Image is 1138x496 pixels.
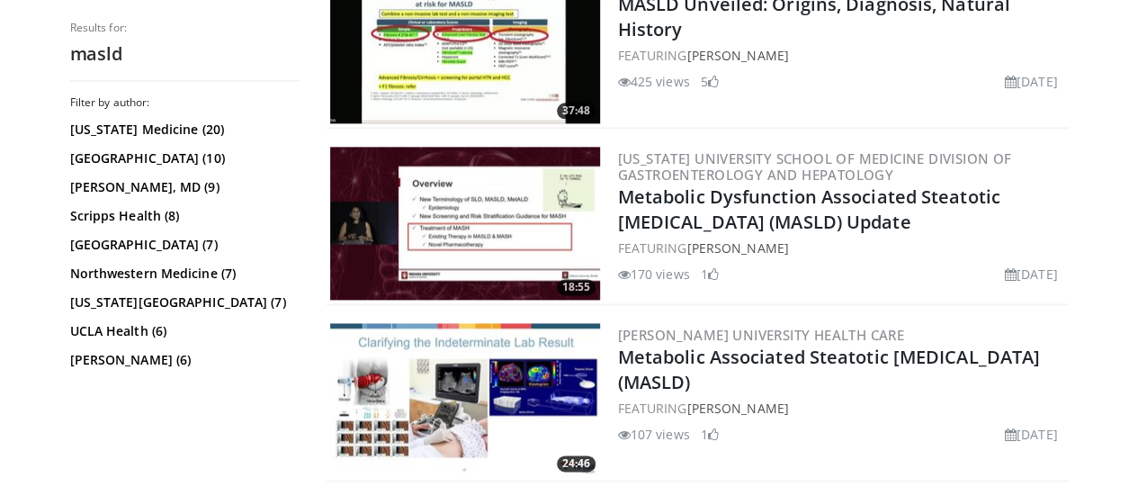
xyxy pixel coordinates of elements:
a: [US_STATE] Medicine (20) [70,121,295,139]
li: [DATE] [1005,72,1058,91]
a: 18:55 [330,147,600,300]
a: [PERSON_NAME] [686,400,788,417]
a: [PERSON_NAME] University Health Care [618,326,904,344]
h2: masld [70,42,300,66]
div: FEATURING [618,239,1065,257]
a: 24:46 [330,323,600,476]
div: FEATURING [618,399,1065,418]
li: 170 views [618,265,690,284]
li: [DATE] [1005,425,1058,444]
a: [GEOGRAPHIC_DATA] (10) [70,149,295,167]
li: 1 [701,265,719,284]
a: [PERSON_NAME] [686,239,788,257]
a: [PERSON_NAME], MD (9) [70,178,295,196]
span: 24:46 [557,455,596,472]
a: [PERSON_NAME] [686,47,788,64]
img: 43ddfbca-8704-449b-acf5-3b4fced54a3e.300x170_q85_crop-smart_upscale.jpg [330,147,600,300]
a: [US_STATE] University School of Medicine Division of Gastroenterology and Hepatology [618,149,1012,184]
a: Northwestern Medicine (7) [70,265,295,283]
span: 18:55 [557,279,596,295]
img: c7c7d749-2b5a-4715-8325-36c8d46964ce.300x170_q85_crop-smart_upscale.jpg [330,323,600,476]
a: [GEOGRAPHIC_DATA] (7) [70,236,295,254]
h3: Filter by author: [70,95,300,110]
div: FEATURING [618,46,1065,65]
li: [DATE] [1005,265,1058,284]
li: 107 views [618,425,690,444]
a: UCLA Health (6) [70,322,295,340]
a: Scripps Health (8) [70,207,295,225]
p: Results for: [70,21,300,35]
a: [PERSON_NAME] (6) [70,351,295,369]
a: [US_STATE][GEOGRAPHIC_DATA] (7) [70,293,295,311]
li: 5 [701,72,719,91]
li: 425 views [618,72,690,91]
li: 1 [701,425,719,444]
a: Metabolic Dysfunction Associated Steatotic [MEDICAL_DATA] (MASLD) Update [618,185,1000,234]
span: 37:48 [557,103,596,119]
a: Metabolic Associated Steatotic [MEDICAL_DATA] (MASLD) [618,345,1041,394]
